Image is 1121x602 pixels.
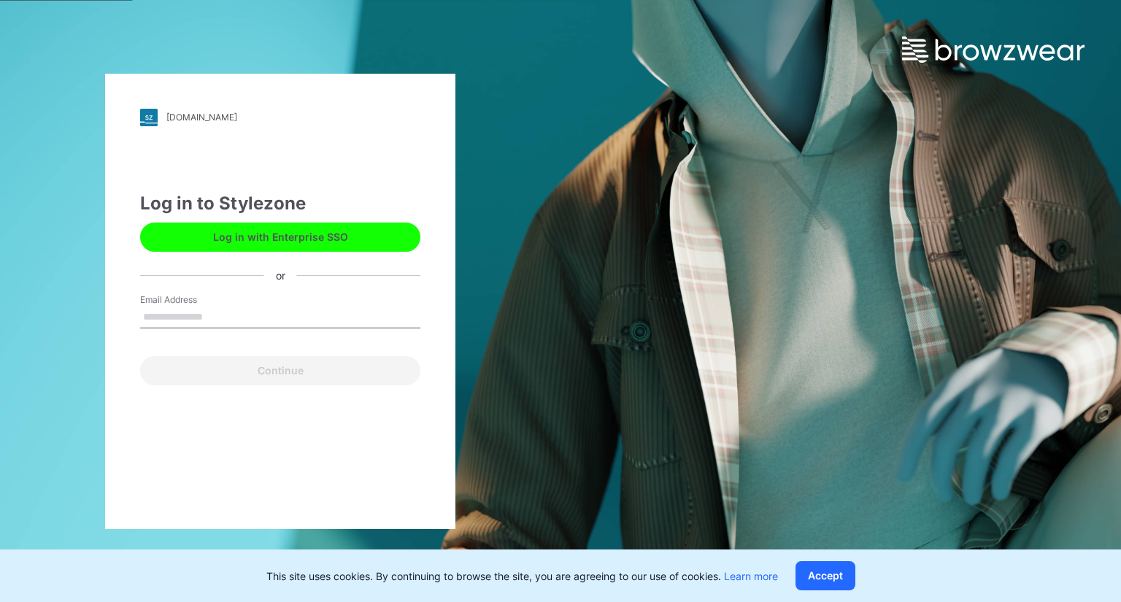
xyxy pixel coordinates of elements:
[166,112,237,123] div: [DOMAIN_NAME]
[902,36,1085,63] img: browzwear-logo.e42bd6dac1945053ebaf764b6aa21510.svg
[140,109,158,126] img: stylezone-logo.562084cfcfab977791bfbf7441f1a819.svg
[140,293,242,306] label: Email Address
[140,223,420,252] button: Log in with Enterprise SSO
[796,561,855,590] button: Accept
[724,570,778,582] a: Learn more
[140,109,420,126] a: [DOMAIN_NAME]
[264,268,297,283] div: or
[140,190,420,217] div: Log in to Stylezone
[266,568,778,584] p: This site uses cookies. By continuing to browse the site, you are agreeing to our use of cookies.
